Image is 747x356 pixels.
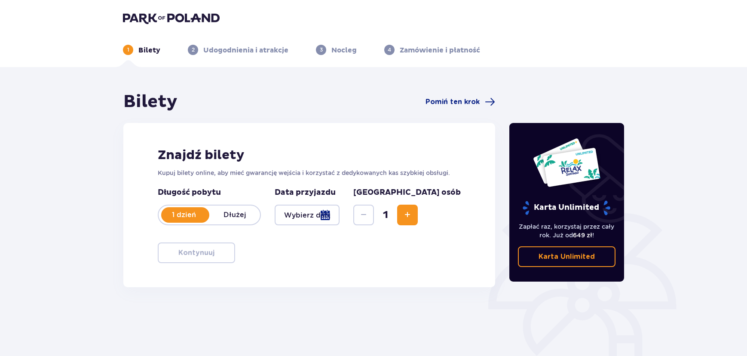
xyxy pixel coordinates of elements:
p: Bilety [138,46,160,55]
button: Zmniejsz [353,205,374,225]
span: 649 zł [573,232,592,239]
button: Kontynuuj [158,242,235,263]
p: Karta Unlimited [522,200,611,215]
a: Pomiń ten krok [426,97,495,107]
h2: Znajdź bilety [158,147,461,163]
p: Data przyjazdu [275,187,336,198]
p: Zamówienie i płatność [400,46,480,55]
p: [GEOGRAPHIC_DATA] osób [353,187,461,198]
img: Dwie karty całoroczne do Suntago z napisem 'UNLIMITED RELAX', na białym tle z tropikalnymi liśćmi... [533,138,601,187]
p: 4 [388,46,391,54]
div: 4Zamówienie i płatność [384,45,480,55]
div: 2Udogodnienia i atrakcje [188,45,288,55]
p: 2 [192,46,195,54]
p: 1 dzień [159,210,209,220]
a: Karta Unlimited [518,246,616,267]
p: Dłużej [209,210,260,220]
span: Pomiń ten krok [426,97,480,107]
img: Park of Poland logo [123,12,220,24]
p: Długość pobytu [158,187,261,198]
p: Nocleg [331,46,357,55]
p: Kontynuuj [178,248,214,258]
h1: Bilety [123,91,178,113]
div: 3Nocleg [316,45,357,55]
p: Karta Unlimited [539,252,595,261]
p: Udogodnienia i atrakcje [203,46,288,55]
p: 1 [127,46,129,54]
p: Kupuj bilety online, aby mieć gwarancję wejścia i korzystać z dedykowanych kas szybkiej obsługi. [158,169,461,177]
button: Zwiększ [397,205,418,225]
p: Zapłać raz, korzystaj przez cały rok. Już od ! [518,222,616,239]
span: 1 [376,209,395,221]
div: 1Bilety [123,45,160,55]
p: 3 [320,46,323,54]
